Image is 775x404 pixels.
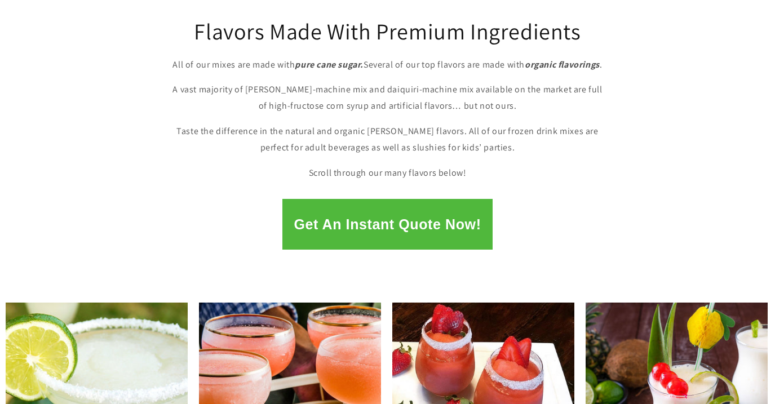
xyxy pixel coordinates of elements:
p: A vast majority of [PERSON_NAME]-machine mix and daiquiri-machine mix available on the market are... [168,82,608,114]
strong: organic flavorings [525,59,600,70]
p: Scroll through our many flavors below! [168,165,608,181]
h2: Flavors Made With Premium Ingredients [168,16,608,46]
p: Taste the difference in the natural and organic [PERSON_NAME] flavors. All of our frozen drink mi... [168,123,608,156]
strong: pure cane sugar. [295,59,364,70]
p: All of our mixes are made with Several of our top flavors are made with . [168,57,608,73]
button: Get An Instant Quote Now! [282,199,492,250]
